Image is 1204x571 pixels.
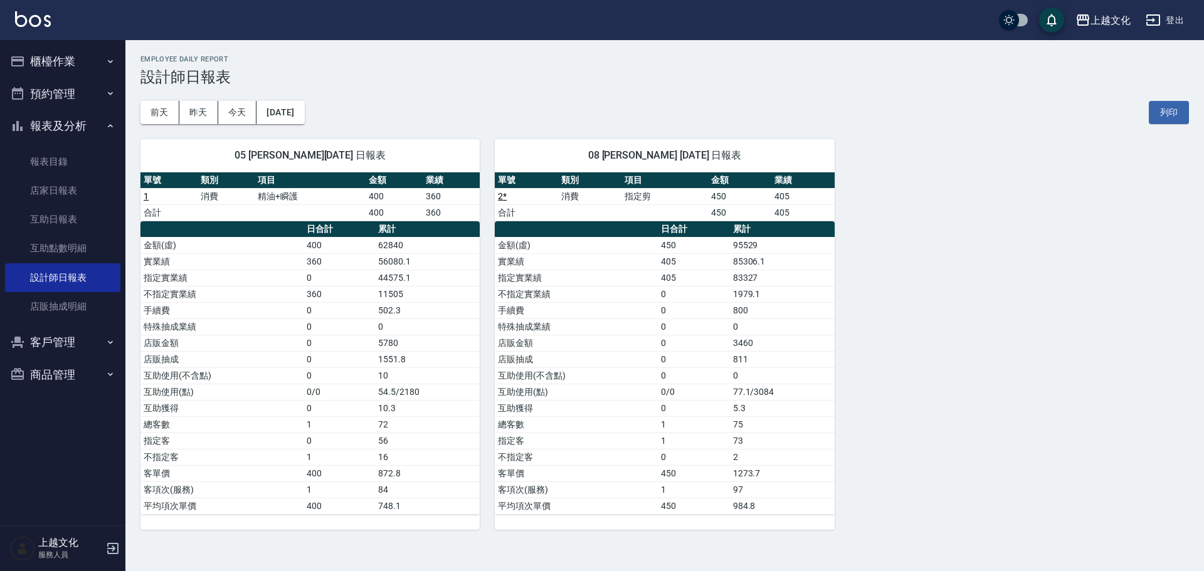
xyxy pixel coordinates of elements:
td: 特殊抽成業績 [140,318,304,335]
td: 450 [708,188,771,204]
td: 店販金額 [140,335,304,351]
td: 360 [423,204,480,221]
td: 10 [375,367,480,384]
a: 互助點數明細 [5,234,120,263]
td: 83327 [730,270,835,286]
td: 75 [730,416,835,432]
td: 450 [658,498,730,514]
td: 指定剪 [621,188,708,204]
td: 0 [304,367,376,384]
div: 上越文化 [1090,13,1131,28]
td: 總客數 [140,416,304,432]
button: [DATE] [256,101,304,124]
button: 列印 [1149,101,1189,124]
td: 0 [304,318,376,335]
td: 85306.1 [730,253,835,270]
a: 設計師日報表 [5,263,120,292]
td: 特殊抽成業績 [495,318,658,335]
th: 累計 [730,221,835,238]
img: Person [10,536,35,561]
th: 類別 [198,172,255,189]
th: 項目 [255,172,366,189]
table: a dense table [495,172,834,221]
td: 金額(虛) [495,237,658,253]
td: 400 [366,204,423,221]
td: 1 [658,481,730,498]
td: 811 [730,351,835,367]
td: 0/0 [658,384,730,400]
td: 互助使用(點) [495,384,658,400]
td: 手續費 [140,302,304,318]
td: 405 [658,270,730,286]
td: 11505 [375,286,480,302]
td: 0/0 [304,384,376,400]
a: 報表目錄 [5,147,120,176]
td: 客項次(服務) [495,481,658,498]
th: 業績 [423,172,480,189]
td: 54.5/2180 [375,384,480,400]
td: 實業績 [495,253,658,270]
td: 1 [304,481,376,498]
td: 84 [375,481,480,498]
td: 16 [375,449,480,465]
table: a dense table [140,221,480,515]
td: 450 [658,237,730,253]
td: 不指定實業績 [140,286,304,302]
td: 0 [304,351,376,367]
td: 互助獲得 [140,400,304,416]
th: 類別 [558,172,621,189]
td: 0 [658,302,730,318]
td: 1273.7 [730,465,835,481]
td: 400 [304,498,376,514]
td: 店販金額 [495,335,658,351]
h5: 上越文化 [38,537,102,549]
span: 08 [PERSON_NAME] [DATE] 日報表 [510,149,819,162]
td: 消費 [198,188,255,204]
td: 合計 [140,204,198,221]
td: 互助使用(不含點) [140,367,304,384]
td: 405 [771,188,835,204]
td: 客項次(服務) [140,481,304,498]
th: 項目 [621,172,708,189]
a: 1 [144,191,149,201]
td: 平均項次單價 [140,498,304,514]
td: 984.8 [730,498,835,514]
a: 店家日報表 [5,176,120,205]
td: 5780 [375,335,480,351]
td: 互助使用(點) [140,384,304,400]
td: 44575.1 [375,270,480,286]
td: 502.3 [375,302,480,318]
td: 400 [304,237,376,253]
a: 互助日報表 [5,205,120,234]
td: 3460 [730,335,835,351]
td: 360 [304,286,376,302]
th: 日合計 [658,221,730,238]
td: 0 [658,335,730,351]
td: 2 [730,449,835,465]
td: 總客數 [495,416,658,432]
td: 指定實業績 [495,270,658,286]
td: 0 [304,432,376,449]
td: 5.3 [730,400,835,416]
button: 今天 [218,101,257,124]
th: 日合計 [304,221,376,238]
td: 72 [375,416,480,432]
button: 登出 [1141,9,1189,32]
td: 客單價 [140,465,304,481]
img: Logo [15,11,51,27]
td: 合計 [495,204,558,221]
button: 櫃檯作業 [5,45,120,78]
td: 360 [423,188,480,204]
th: 金額 [366,172,423,189]
td: 指定實業績 [140,270,304,286]
button: 前天 [140,101,179,124]
th: 單號 [140,172,198,189]
table: a dense table [140,172,480,221]
button: 上越文化 [1070,8,1136,33]
td: 0 [375,318,480,335]
td: 指定客 [495,432,658,449]
td: 0 [304,335,376,351]
td: 互助獲得 [495,400,658,416]
td: 77.1/3084 [730,384,835,400]
td: 消費 [558,188,621,204]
